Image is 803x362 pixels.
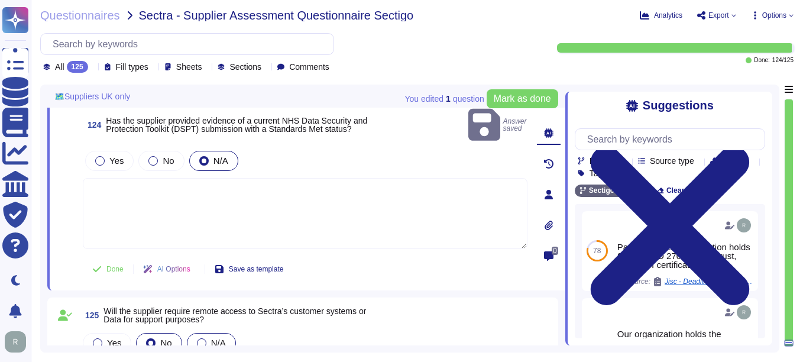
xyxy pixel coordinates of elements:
img: user [737,305,751,319]
span: Save as template [229,266,284,273]
span: Fill types [116,63,148,71]
span: N/A [213,156,228,166]
span: 124 [83,121,101,129]
span: Export [708,12,729,19]
span: 🗺️Suppliers UK only [54,92,130,101]
span: Sectra - Supplier Assessment Questionnaire Sectigo [139,9,414,21]
span: Mark as done [494,94,551,104]
button: Save as template [205,257,293,281]
span: Will the supplier require remote access to Sectra’s customer systems or Data for support purposes? [103,306,366,324]
div: 125 [67,61,88,73]
span: Questionnaires [40,9,120,21]
span: 125 [80,311,99,319]
span: Done [106,266,124,273]
span: 78 [593,247,601,254]
button: user [2,329,34,355]
span: Options [762,12,786,19]
span: Answer saved [468,106,527,144]
button: Done [83,257,133,281]
span: Has the supplier provided evidence of a current NHS Data Security and Protection Toolkit (DSPT) s... [106,116,367,134]
span: Analytics [654,12,682,19]
span: Yes [107,338,121,348]
span: 0 [552,247,558,255]
span: No [160,338,171,348]
button: Mark as done [487,89,558,108]
button: Analytics [640,11,682,20]
img: user [5,331,26,353]
input: Search by keywords [581,129,765,150]
span: Sheets [176,63,202,71]
input: Search by keywords [47,34,333,54]
b: 1 [446,95,451,103]
span: AI Options [157,266,190,273]
span: Yes [109,156,124,166]
span: All [55,63,64,71]
span: You edited question [404,95,484,103]
span: 124 / 125 [772,57,794,63]
img: user [737,218,751,232]
span: N/A [211,338,226,348]
span: No [163,156,174,166]
span: Done: [754,57,770,63]
span: Sections [229,63,261,71]
span: Comments [289,63,329,71]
